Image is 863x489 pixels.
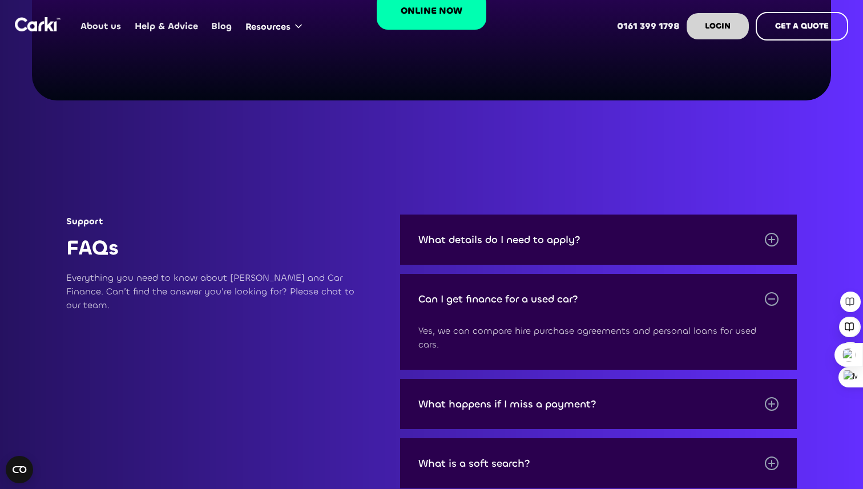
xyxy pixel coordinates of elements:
[74,4,128,49] a: About us
[66,235,364,262] h2: FAQs
[128,4,204,49] a: Help & Advice
[705,21,731,31] strong: LOGIN
[6,456,33,483] button: Open CMP widget
[775,21,829,31] strong: GET A QUOTE
[66,215,364,228] div: Support
[756,12,848,41] a: GET A QUOTE
[617,20,680,32] strong: 0161 399 1798
[687,13,749,39] a: LOGIN
[418,458,530,469] div: What is a soft search?
[611,4,687,49] a: 0161 399 1798
[418,293,578,305] div: Can I get finance for a used car?
[66,271,364,312] div: Everything you need to know about [PERSON_NAME] and Car Finance. Can’t find the answer you’re loo...
[418,234,580,245] div: What details do I need to apply?
[15,17,61,31] a: home
[418,324,779,351] div: Yes, we can compare hire purchase agreements and personal loans for used cars.
[15,17,61,31] img: Logo
[205,4,239,49] a: Blog
[239,5,313,48] div: Resources
[418,398,596,410] div: What happens if I miss a payment?
[245,21,291,33] div: Resources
